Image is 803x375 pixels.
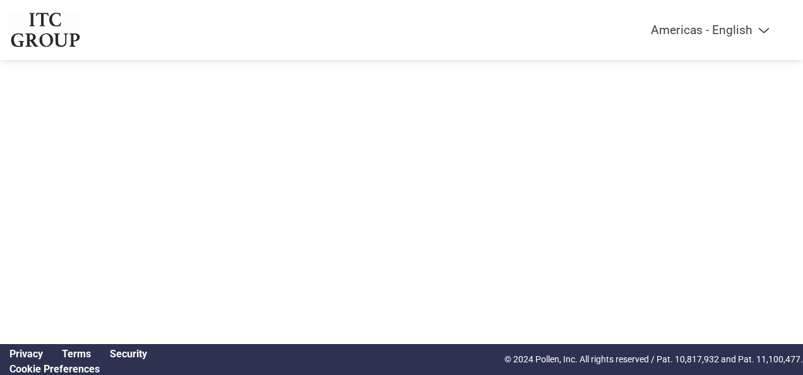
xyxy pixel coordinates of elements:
a: Security [110,348,147,360]
a: Privacy [9,348,43,360]
img: ITC Group [9,13,81,47]
p: © 2024 Pollen, Inc. All rights reserved / Pat. 10,817,932 and Pat. 11,100,477. [504,353,803,366]
a: Cookie Preferences, opens a dedicated popup modal window [9,363,100,375]
a: Terms [62,348,91,360]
